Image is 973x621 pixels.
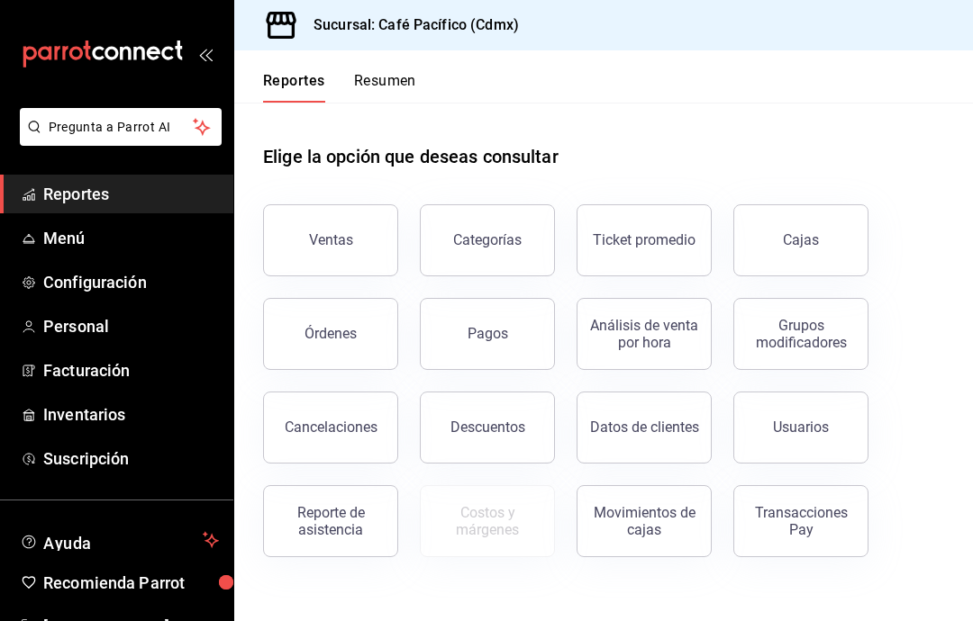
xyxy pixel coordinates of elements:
[263,72,416,103] div: navigation tabs
[420,204,555,276] button: Categorías
[420,485,555,557] button: Contrata inventarios para ver este reporte
[420,391,555,463] button: Descuentos
[198,47,213,61] button: open_drawer_menu
[590,418,699,436] div: Datos de clientes
[450,418,525,436] div: Descuentos
[43,182,219,206] span: Reportes
[43,402,219,427] span: Inventarios
[263,204,398,276] button: Ventas
[783,229,820,251] div: Cajas
[299,14,519,36] h3: Sucursal: Café Pacífico (Cdmx)
[309,231,353,248] div: Ventas
[733,485,868,557] button: Transacciones Pay
[305,325,357,342] div: Órdenes
[43,571,219,595] span: Recomienda Parrot
[263,143,559,170] h1: Elige la opción que deseas consultar
[745,504,857,538] div: Transacciones Pay
[733,204,868,276] a: Cajas
[577,485,712,557] button: Movimientos de cajas
[20,108,222,146] button: Pregunta a Parrot AI
[43,314,219,338] span: Personal
[263,391,398,463] button: Cancelaciones
[577,391,712,463] button: Datos de clientes
[49,118,194,137] span: Pregunta a Parrot AI
[453,231,522,248] div: Categorías
[263,485,398,557] button: Reporte de asistencia
[263,298,398,370] button: Órdenes
[275,504,386,538] div: Reporte de asistencia
[588,504,700,538] div: Movimientos de cajas
[773,418,829,436] div: Usuarios
[432,504,543,538] div: Costos y márgenes
[354,72,416,103] button: Resumen
[420,298,555,370] button: Pagos
[285,418,377,436] div: Cancelaciones
[577,298,712,370] button: Análisis de venta por hora
[43,446,219,471] span: Suscripción
[593,231,696,248] div: Ticket promedio
[43,529,196,551] span: Ayuda
[43,358,219,382] span: Facturación
[733,391,868,463] button: Usuarios
[263,72,325,103] button: Reportes
[468,325,508,342] div: Pagos
[745,317,857,351] div: Grupos modificadores
[43,270,219,294] span: Configuración
[13,130,222,149] a: Pregunta a Parrot AI
[43,226,219,250] span: Menú
[733,298,868,370] button: Grupos modificadores
[588,317,700,351] div: Análisis de venta por hora
[577,204,712,276] button: Ticket promedio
